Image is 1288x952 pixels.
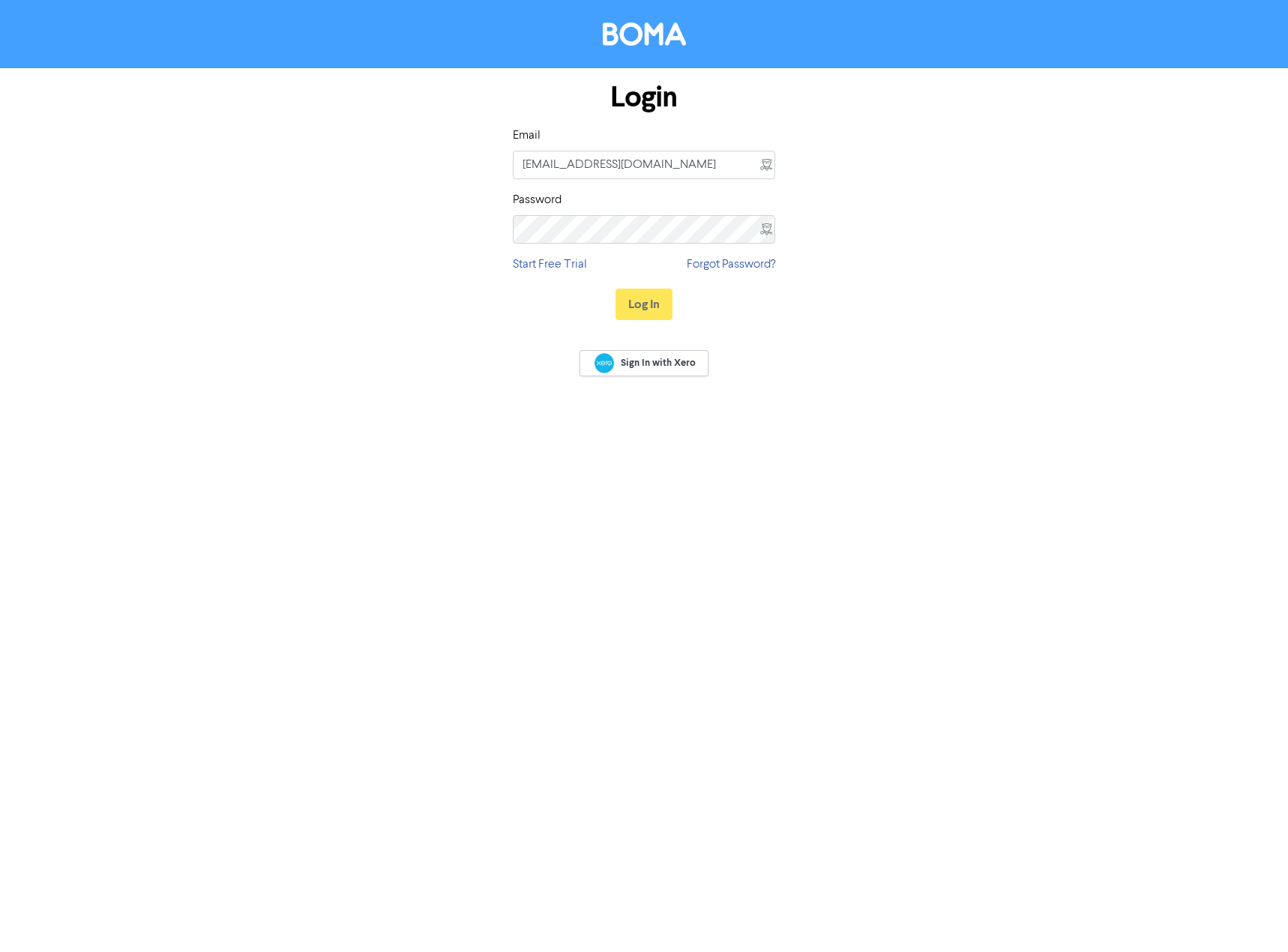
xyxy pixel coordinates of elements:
a: Forgot Password? [687,256,775,274]
label: Password [513,191,562,209]
a: Start Free Trial [513,256,587,274]
h1: Login [513,80,775,115]
button: Log In [616,289,672,320]
img: BOMA Logo [603,22,686,46]
span: Sign In with Xero [621,356,696,370]
a: Sign In with Xero [580,350,708,376]
img: Xero logo [595,353,614,373]
label: Email [513,127,541,145]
